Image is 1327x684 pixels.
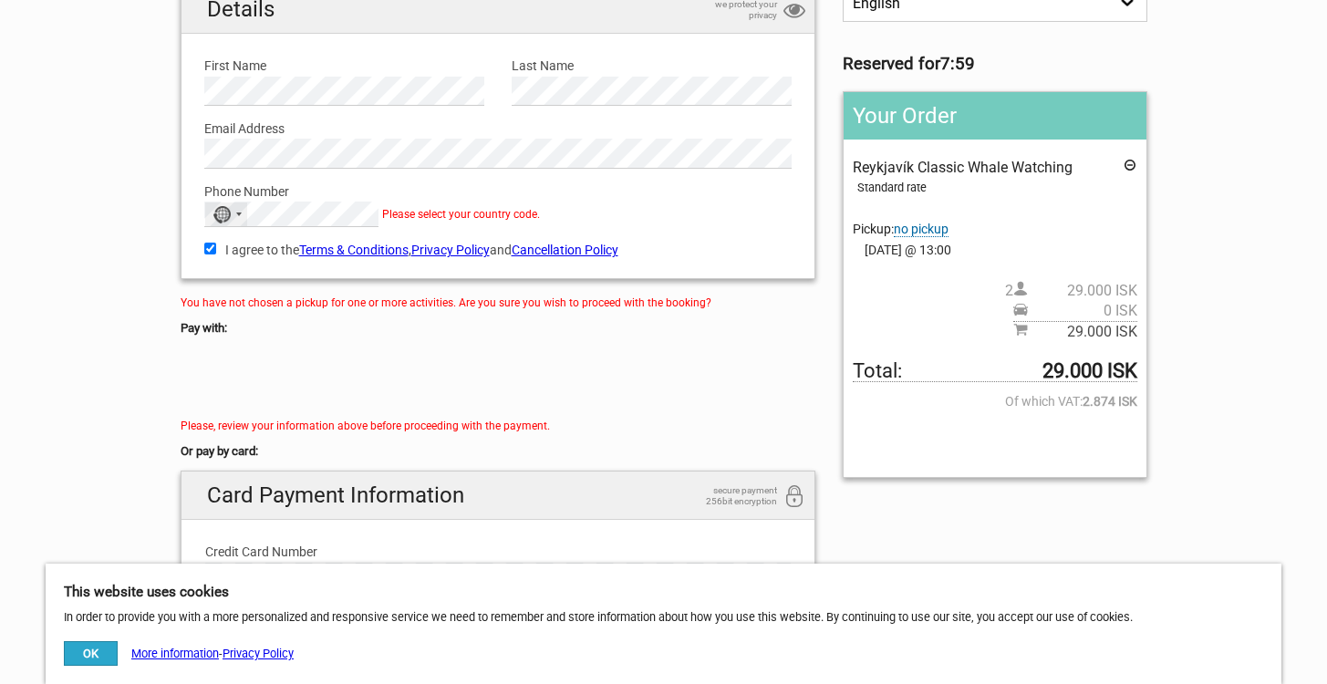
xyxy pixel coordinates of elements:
[1013,321,1137,342] span: Subtotal
[64,641,294,666] div: -
[853,391,1136,411] span: Of which VAT:
[1028,281,1137,301] span: 29.000 ISK
[181,318,816,338] h5: Pay with:
[843,54,1146,74] h3: Reserved for
[1005,281,1137,301] span: 2 person(s)
[64,641,118,666] button: OK
[853,222,949,237] span: Pickup:
[204,119,793,139] label: Email Address
[853,240,1136,260] span: [DATE] @ 13:00
[181,293,816,313] div: You have not chosen a pickup for one or more activities. Are you sure you wish to proceed with th...
[204,56,484,76] label: First Name
[181,441,816,461] h5: Or pay by card:
[64,582,1263,602] h5: This website uses cookies
[181,361,345,398] iframe: Secure payment button frame
[223,647,294,660] a: Privacy Policy
[1013,301,1137,321] span: Pickup price
[853,159,1073,176] span: Reykjavík Classic Whale Watching
[844,92,1146,140] h2: Your Order
[204,181,793,202] label: Phone Number
[894,222,949,237] span: Change pickup place
[686,485,777,507] span: secure payment 256bit encryption
[210,28,232,50] button: Open LiveChat chat widget
[1028,301,1137,321] span: 0 ISK
[131,647,219,660] a: More information
[853,361,1136,382] span: Total to be paid
[783,485,805,510] i: 256bit encryption
[1028,322,1137,342] span: 29.000 ISK
[205,202,251,226] button: Selected country
[205,542,792,562] label: Credit Card Number
[181,416,816,436] div: Please, review your information above before proceeding with the payment.
[181,472,815,520] h2: Card Payment Information
[382,208,540,221] span: Please select your country code.
[204,240,793,260] label: I agree to the , and
[512,56,792,76] label: Last Name
[857,178,1136,198] div: Standard rate
[299,243,409,257] a: Terms & Conditions
[940,54,975,74] strong: 7:59
[1042,361,1137,381] strong: 29.000 ISK
[411,243,490,257] a: Privacy Policy
[26,32,206,47] p: We're away right now. Please check back later!
[46,564,1281,684] div: In order to provide you with a more personalized and responsive service we need to remember and s...
[512,243,618,257] a: Cancellation Policy
[1083,391,1137,411] strong: 2.874 ISK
